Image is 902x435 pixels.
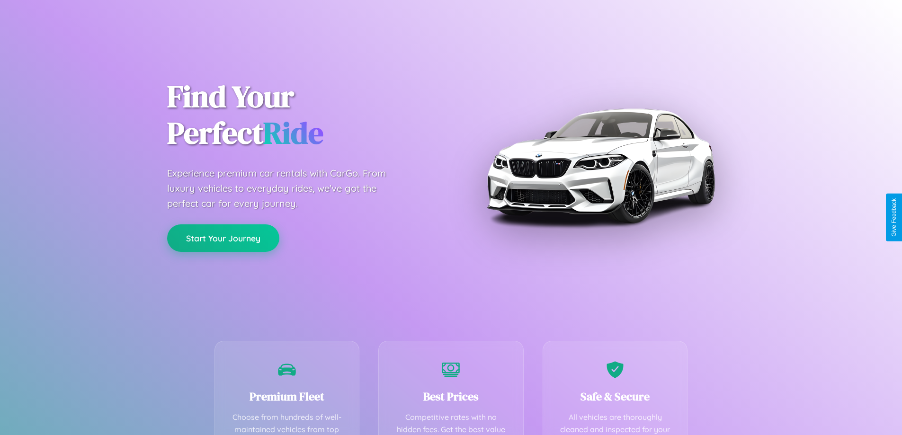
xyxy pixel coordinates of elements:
h3: Safe & Secure [557,389,673,404]
div: Give Feedback [891,198,897,237]
span: Ride [263,112,323,153]
p: Experience premium car rentals with CarGo. From luxury vehicles to everyday rides, we've got the ... [167,166,404,211]
img: Premium BMW car rental vehicle [482,47,719,284]
h1: Find Your Perfect [167,79,437,151]
button: Start Your Journey [167,224,279,252]
h3: Premium Fleet [229,389,345,404]
h3: Best Prices [393,389,509,404]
